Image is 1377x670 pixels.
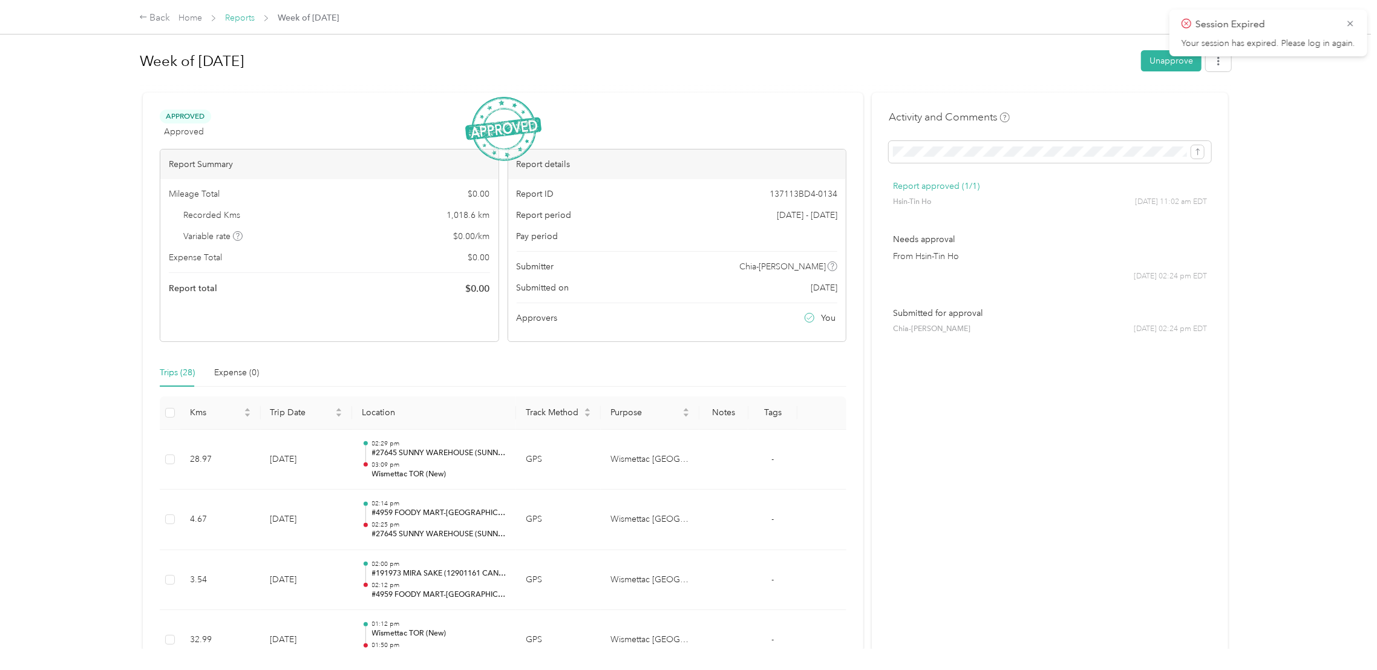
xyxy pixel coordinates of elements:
[893,307,1207,320] p: Submitted for approval
[517,188,554,200] span: Report ID
[517,260,554,273] span: Submitter
[526,407,582,418] span: Track Method
[372,461,506,469] p: 03:09 pm
[682,406,690,413] span: caret-up
[772,574,774,585] span: -
[244,406,251,413] span: caret-up
[468,251,490,264] span: $ 0.00
[372,581,506,590] p: 02:12 pm
[777,209,837,222] span: [DATE] - [DATE]
[893,250,1207,263] p: From Hsin-Tin Ho
[1135,197,1207,208] span: [DATE] 11:02 am EDT
[893,233,1207,246] p: Needs approval
[893,197,931,208] span: Hsin-Tin Ho
[372,568,506,579] p: #191973 MIRA SAKE (12901161 CANADA INC)
[183,230,243,243] span: Variable rate
[454,230,490,243] span: $ 0.00 / km
[811,281,837,294] span: [DATE]
[601,490,699,550] td: Wismettac Canada
[169,251,222,264] span: Expense Total
[225,13,255,23] a: Reports
[180,490,260,550] td: 4.67
[335,406,342,413] span: caret-up
[584,412,591,419] span: caret-down
[160,110,211,123] span: Approved
[278,11,339,24] span: Week of [DATE]
[1182,38,1355,49] p: Your session has expired. Please log in again.
[178,13,202,23] a: Home
[893,180,1207,192] p: Report approved (1/1)
[372,508,506,519] p: #4959 FOODY MART-[GEOGRAPHIC_DATA] (2176407 ONTARIO INC)
[169,188,220,200] span: Mileage Total
[335,412,342,419] span: caret-down
[772,514,774,524] span: -
[244,412,251,419] span: caret-down
[468,188,490,200] span: $ 0.00
[517,230,558,243] span: Pay period
[516,396,601,430] th: Track Method
[352,396,516,430] th: Location
[214,366,259,379] div: Expense (0)
[1195,17,1337,32] p: Session Expired
[699,396,748,430] th: Notes
[739,260,826,273] span: Chia-[PERSON_NAME]
[372,439,506,448] p: 02:29 pm
[516,490,601,550] td: GPS
[372,590,506,600] p: #4959 FOODY MART-[GEOGRAPHIC_DATA] (2176407 ONTARIO INC)
[1134,324,1207,335] span: [DATE] 02:24 pm EDT
[682,412,690,419] span: caret-down
[372,628,506,639] p: Wismettac TOR (New)
[465,97,541,162] img: ApprovedStamp
[180,396,260,430] th: Kms
[270,407,333,418] span: Trip Date
[772,634,774,645] span: -
[889,110,1010,125] h4: Activity and Comments
[372,620,506,628] p: 01:12 pm
[601,550,699,611] td: Wismettac Canada
[584,406,591,413] span: caret-up
[160,149,499,179] div: Report Summary
[372,521,506,529] p: 02:25 pm
[372,469,506,480] p: Wismettac TOR (New)
[447,209,490,222] span: 1,018.6 km
[261,396,353,430] th: Trip Date
[516,430,601,490] td: GPS
[770,188,837,200] span: 137113BD4-0134
[1134,271,1207,282] span: [DATE] 02:24 pm EDT
[821,312,836,324] span: You
[261,430,353,490] td: [DATE]
[517,312,558,324] span: Approvers
[466,281,490,296] span: $ 0.00
[516,550,601,611] td: GPS
[1141,50,1202,71] button: Unapprove
[610,407,679,418] span: Purpose
[893,324,970,335] span: Chia-[PERSON_NAME]
[601,396,699,430] th: Purpose
[372,499,506,508] p: 02:14 pm
[772,454,774,464] span: -
[261,550,353,611] td: [DATE]
[748,396,797,430] th: Tags
[180,550,260,611] td: 3.54
[164,125,204,138] span: Approved
[372,448,506,459] p: #27645 SUNNY WAREHOUSE (SUNNY GROUP ENTERPRISE INC)
[601,430,699,490] td: Wismettac Canada
[140,47,1133,76] h1: Week of September 22 2025
[139,11,171,25] div: Back
[1309,602,1377,670] iframe: Everlance-gr Chat Button Frame
[160,366,195,379] div: Trips (28)
[372,560,506,568] p: 02:00 pm
[180,430,260,490] td: 28.97
[517,209,572,222] span: Report period
[261,490,353,550] td: [DATE]
[508,149,846,179] div: Report details
[183,209,240,222] span: Recorded Kms
[372,641,506,649] p: 01:50 pm
[517,281,569,294] span: Submitted on
[190,407,241,418] span: Kms
[169,282,217,295] span: Report total
[372,529,506,540] p: #27645 SUNNY WAREHOUSE (SUNNY GROUP ENTERPRISE INC)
